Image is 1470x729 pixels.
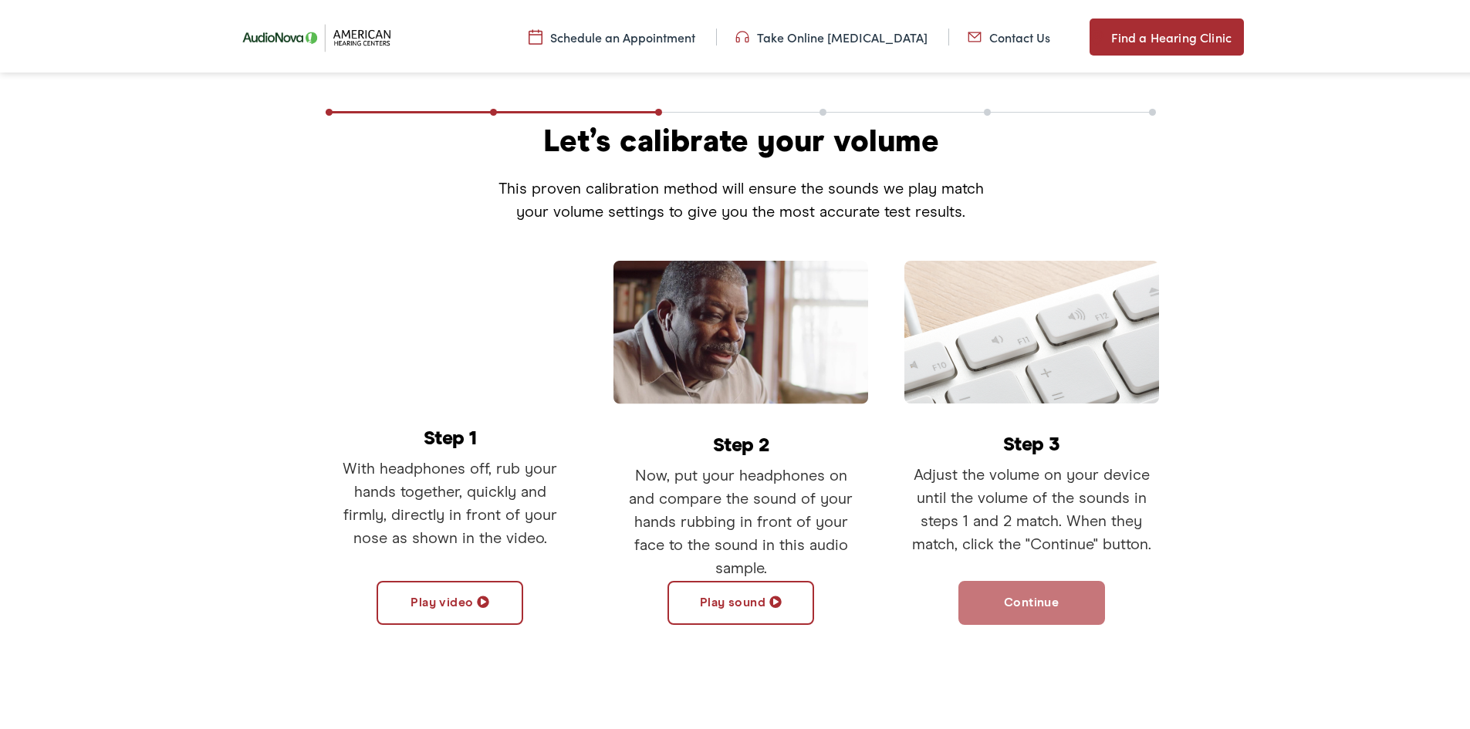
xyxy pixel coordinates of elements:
a: Schedule an Appointment [529,25,695,42]
button: Play video [377,578,523,622]
img: utility icon [735,25,749,42]
p: With headphones off, rub your hands together, quickly and firmly, directly in front of your nose ... [323,454,577,547]
iframe: Calibrating Sound for Hearing Test [323,258,577,400]
img: utility icon [1090,25,1103,43]
a: Take Online [MEDICAL_DATA] [735,25,928,42]
img: utility icon [968,25,982,42]
img: utility icon [529,25,542,42]
h6: Step 2 [613,433,868,452]
a: Contact Us [968,25,1050,42]
img: step3.png [904,258,1159,400]
img: step2.png [613,258,868,401]
p: Now, put your headphones on and compare the sound of your hands rubbing in front of your face to ... [613,461,868,577]
div: Let’s calibrate your volume [486,124,995,155]
div: This proven calibration method will ensure the sounds we play match your volume settings to give ... [486,155,995,221]
button: Play sound [667,578,814,622]
h6: Step 1 [323,426,577,445]
p: Adjust the volume on your device until the volume of the sounds in steps 1 and 2 match. When they... [904,461,1159,553]
a: Find a Hearing Clinic [1090,15,1244,52]
button: Continue [958,578,1105,622]
h6: Step 3 [904,432,1159,451]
